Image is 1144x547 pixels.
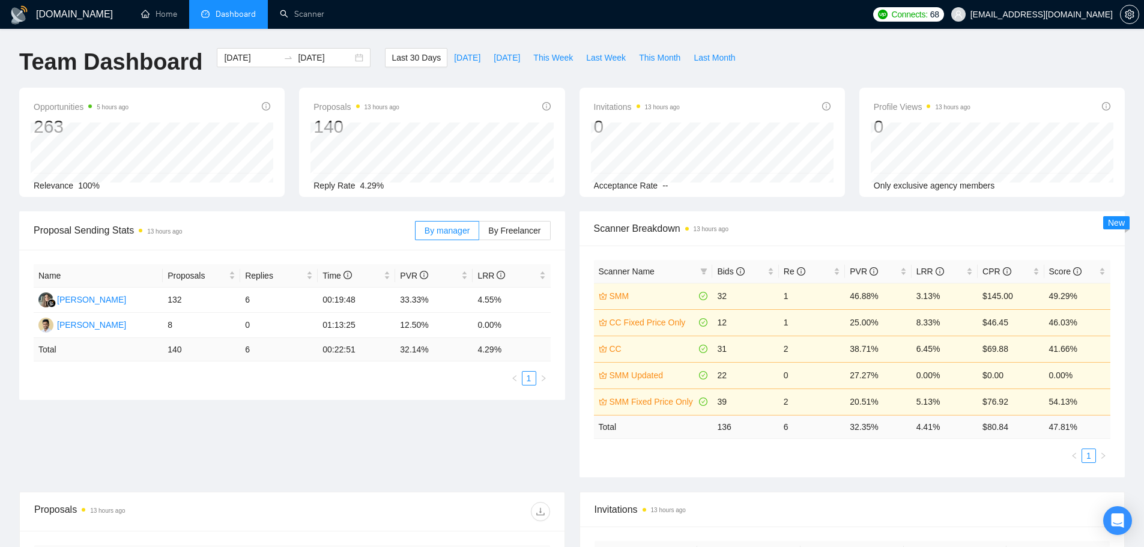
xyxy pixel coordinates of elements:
[982,267,1011,276] span: CPR
[845,283,911,309] td: 46.88%
[845,362,911,388] td: 27.27%
[533,51,573,64] span: This Week
[712,336,778,362] td: 31
[874,100,970,114] span: Profile Views
[1044,336,1110,362] td: 41.66%
[586,51,626,64] span: Last Week
[240,338,318,361] td: 6
[34,502,292,521] div: Proposals
[240,264,318,288] th: Replies
[594,181,658,190] span: Acceptance Rate
[536,371,551,385] button: right
[687,48,742,67] button: Last Month
[1100,452,1107,459] span: right
[874,181,995,190] span: Only exclusive agency members
[1071,452,1078,459] span: left
[845,309,911,336] td: 25.00%
[610,289,697,303] a: SMM
[313,100,399,114] span: Proposals
[610,395,697,408] a: SMM Fixed Price Only
[240,313,318,338] td: 0
[594,415,713,438] td: Total
[425,226,470,235] span: By manager
[245,269,304,282] span: Replies
[488,226,540,235] span: By Freelancer
[978,415,1044,438] td: $ 80.84
[473,313,550,338] td: 0.00%
[392,51,441,64] span: Last 30 Days
[779,415,845,438] td: 6
[57,293,126,306] div: [PERSON_NAME]
[978,309,1044,336] td: $46.45
[224,51,279,64] input: Start date
[38,292,53,307] img: LK
[712,309,778,336] td: 12
[522,371,536,385] li: 1
[694,51,735,64] span: Last Month
[1103,506,1132,535] div: Open Intercom Messenger
[822,102,831,110] span: info-circle
[712,415,778,438] td: 136
[536,371,551,385] li: Next Page
[712,283,778,309] td: 32
[511,375,518,382] span: left
[916,267,944,276] span: LRR
[639,51,680,64] span: This Month
[797,267,805,276] span: info-circle
[645,104,680,110] time: 13 hours ago
[141,9,177,19] a: homeHome
[954,10,963,19] span: user
[1073,267,1082,276] span: info-circle
[531,502,550,521] button: download
[784,267,805,276] span: Re
[779,283,845,309] td: 1
[473,338,550,361] td: 4.29 %
[313,181,355,190] span: Reply Rate
[34,115,129,138] div: 263
[599,345,607,353] span: crown
[845,388,911,415] td: 20.51%
[594,221,1111,236] span: Scanner Breakdown
[477,271,505,280] span: LRR
[344,271,352,279] span: info-circle
[699,397,707,406] span: check-circle
[978,283,1044,309] td: $145.00
[936,267,944,276] span: info-circle
[34,264,163,288] th: Name
[978,388,1044,415] td: $76.92
[599,371,607,379] span: crown
[1044,283,1110,309] td: 49.29%
[717,267,744,276] span: Bids
[736,267,745,276] span: info-circle
[845,415,911,438] td: 32.35 %
[163,264,240,288] th: Proposals
[280,9,324,19] a: searchScanner
[978,362,1044,388] td: $0.00
[1102,102,1110,110] span: info-circle
[19,48,202,76] h1: Team Dashboard
[599,318,607,327] span: crown
[580,48,632,67] button: Last Week
[1044,415,1110,438] td: 47.81 %
[1082,449,1095,462] a: 1
[712,362,778,388] td: 22
[542,102,551,110] span: info-circle
[38,318,53,333] img: SH
[599,397,607,406] span: crown
[1108,218,1125,228] span: New
[610,342,697,355] a: CC
[699,345,707,353] span: check-circle
[447,48,487,67] button: [DATE]
[1120,5,1139,24] button: setting
[38,319,126,329] a: SH[PERSON_NAME]
[97,104,129,110] time: 5 hours ago
[318,313,395,338] td: 01:13:25
[594,115,680,138] div: 0
[712,388,778,415] td: 39
[845,336,911,362] td: 38.71%
[90,507,125,514] time: 13 hours ago
[507,371,522,385] li: Previous Page
[874,115,970,138] div: 0
[78,181,100,190] span: 100%
[1121,10,1139,19] span: setting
